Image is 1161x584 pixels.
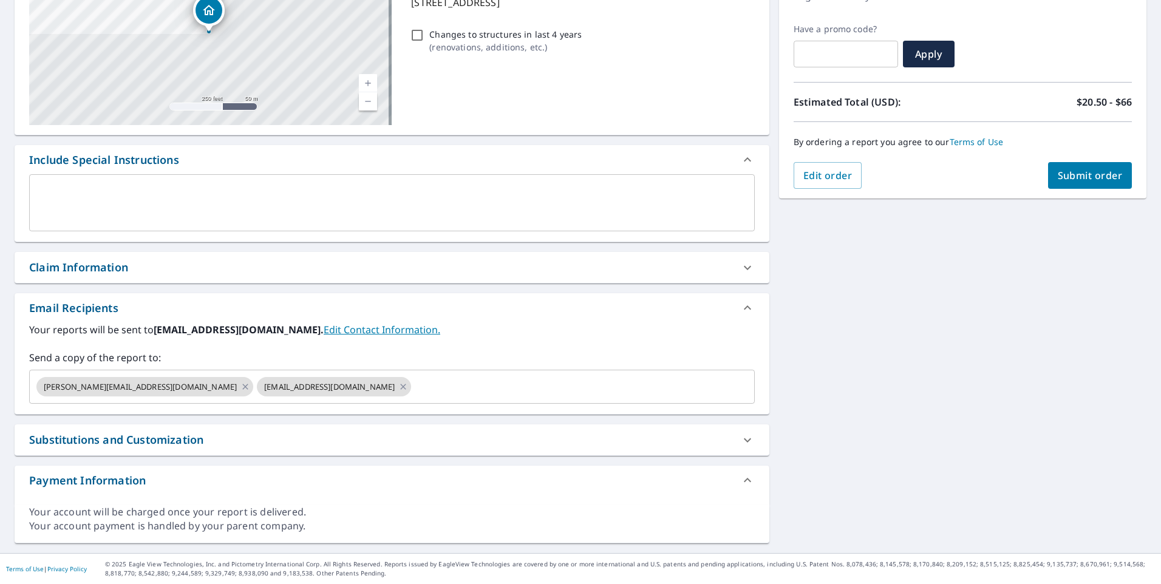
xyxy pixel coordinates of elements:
[29,300,118,316] div: Email Recipients
[47,565,87,573] a: Privacy Policy
[29,350,755,365] label: Send a copy of the report to:
[794,24,898,35] label: Have a promo code?
[15,145,769,174] div: Include Special Instructions
[950,136,1004,148] a: Terms of Use
[913,47,945,61] span: Apply
[15,466,769,495] div: Payment Information
[1048,162,1132,189] button: Submit order
[359,92,377,110] a: Current Level 17, Zoom Out
[794,162,862,189] button: Edit order
[29,259,128,276] div: Claim Information
[324,323,440,336] a: EditContactInfo
[29,432,203,448] div: Substitutions and Customization
[794,137,1132,148] p: By ordering a report you agree to our
[6,565,87,572] p: |
[29,472,146,489] div: Payment Information
[1077,95,1132,109] p: $20.50 - $66
[257,377,411,396] div: [EMAIL_ADDRESS][DOMAIN_NAME]
[6,565,44,573] a: Terms of Use
[903,41,955,67] button: Apply
[359,74,377,92] a: Current Level 17, Zoom In
[15,293,769,322] div: Email Recipients
[429,41,582,53] p: ( renovations, additions, etc. )
[36,381,244,393] span: [PERSON_NAME][EMAIL_ADDRESS][DOMAIN_NAME]
[803,169,853,182] span: Edit order
[29,519,755,533] div: Your account payment is handled by your parent company.
[29,322,755,337] label: Your reports will be sent to
[429,28,582,41] p: Changes to structures in last 4 years
[29,505,755,519] div: Your account will be charged once your report is delivered.
[154,323,324,336] b: [EMAIL_ADDRESS][DOMAIN_NAME].
[15,424,769,455] div: Substitutions and Customization
[36,377,253,396] div: [PERSON_NAME][EMAIL_ADDRESS][DOMAIN_NAME]
[29,152,179,168] div: Include Special Instructions
[794,95,963,109] p: Estimated Total (USD):
[1058,169,1123,182] span: Submit order
[105,560,1155,578] p: © 2025 Eagle View Technologies, Inc. and Pictometry International Corp. All Rights Reserved. Repo...
[257,381,402,393] span: [EMAIL_ADDRESS][DOMAIN_NAME]
[15,252,769,283] div: Claim Information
